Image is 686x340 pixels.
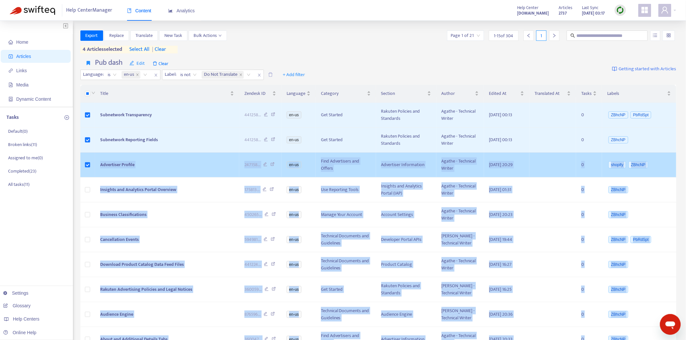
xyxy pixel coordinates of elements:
span: Content [127,8,151,13]
span: en-us [287,261,302,268]
span: [DATE] 00:13 [489,136,513,143]
span: [DATE] 00:13 [489,111,513,119]
span: 4 articles selected [80,46,123,53]
span: close [136,73,139,76]
span: | [152,45,153,54]
th: Author [436,85,484,103]
span: Replace [109,32,124,39]
span: area-chart [168,8,173,13]
td: 0 [576,302,602,327]
td: Rakuten Policies and Standards [376,103,436,128]
p: Broken links ( 11 ) [8,141,37,148]
span: en-us [287,211,302,218]
span: Business Classifications [100,211,147,218]
span: Media [16,82,29,87]
img: sync.dc5367851b00ba804db3.png [616,6,624,14]
button: Bulk Actionsdown [189,30,227,41]
p: All tasks ( 11 ) [8,181,30,188]
span: ZBhcNP [609,286,628,293]
td: Manage Your Account [316,202,376,227]
span: home [8,40,13,44]
span: Articles [559,4,573,11]
span: en-us [287,236,302,243]
span: is not [181,70,197,80]
span: en-us [124,71,135,79]
span: Edit [129,60,145,67]
span: [DATE] 16:27 [489,261,512,268]
td: Account Settings [376,202,436,227]
span: container [8,97,13,101]
span: search [571,33,575,38]
span: ZBhcNP [629,161,648,168]
span: unordered-list [653,33,657,38]
span: [DATE] 20:36 [489,311,513,318]
span: close [255,71,264,79]
th: Language [281,85,316,103]
span: delete [153,61,157,66]
td: 0 [576,227,602,252]
span: ZBhcNP [609,211,628,218]
span: en-us [287,311,302,318]
td: 0 [576,252,602,277]
span: Help Center [517,4,539,11]
td: Get Started [316,128,376,153]
span: [DATE] 20:29 [489,161,513,168]
span: Last Sync [582,4,599,11]
span: Edited At [489,90,519,97]
button: editEdit [124,58,150,69]
span: ZBhcNP [609,261,628,268]
img: image-link [612,66,617,72]
button: Export [80,30,103,41]
td: 0 [576,153,602,177]
span: plus-circle [65,115,69,120]
span: Tasks [581,90,592,97]
td: Developer Portal APIs [376,227,436,252]
td: Agathe - Technical Writer [436,177,484,202]
span: New Task [164,32,182,39]
a: Settings [3,290,29,296]
span: ZBhcNP [609,186,628,193]
td: 0 [576,103,602,128]
th: Title [95,85,239,103]
span: PbRdSpt [631,111,651,119]
td: Find Advertisers and Offers [316,153,376,177]
div: 1 [536,30,547,41]
td: Audience Engine [376,302,436,327]
span: en-us [122,71,140,79]
span: Download Product Catalog Data Feed Files [100,261,184,268]
span: Advertiser Profile [100,161,135,168]
button: New Task [159,30,187,41]
span: file-image [8,83,13,87]
span: en-us [287,111,302,119]
span: Subnetwork Transparency [100,111,152,119]
span: ZBhcNP [609,136,628,143]
td: [PERSON_NAME] - Technical Writer [436,227,484,252]
span: link [8,68,13,73]
span: en-us [287,286,302,293]
span: Title [100,90,229,97]
span: 441224 ... [244,261,261,268]
td: Agathe - Technical Writer [436,252,484,277]
button: unordered-list [650,30,660,41]
td: Agathe - Technical Writer [436,153,484,177]
span: Dynamic Content [16,96,51,102]
span: clear [150,46,166,53]
span: ZBhcNP [609,111,628,119]
th: Edited At [484,85,530,103]
td: Technical Documents and Guidelines [316,252,376,277]
span: Clear [149,58,171,69]
span: 594981 ... [244,236,261,243]
span: Category [321,90,366,97]
span: Cancellation Events [100,236,139,243]
th: Translated At [529,85,576,103]
span: [DATE] 01:31 [489,186,512,193]
span: Export [86,32,98,39]
span: [DATE] 19:44 [489,236,513,243]
span: 175813 ... [244,186,260,193]
th: Zendesk ID [239,85,281,103]
span: [DATE] 16:25 [489,286,512,293]
td: [PERSON_NAME] - Technical Writer [436,302,484,327]
span: 876596 ... [244,311,261,318]
a: Glossary [3,303,30,308]
td: 0 [576,202,602,227]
